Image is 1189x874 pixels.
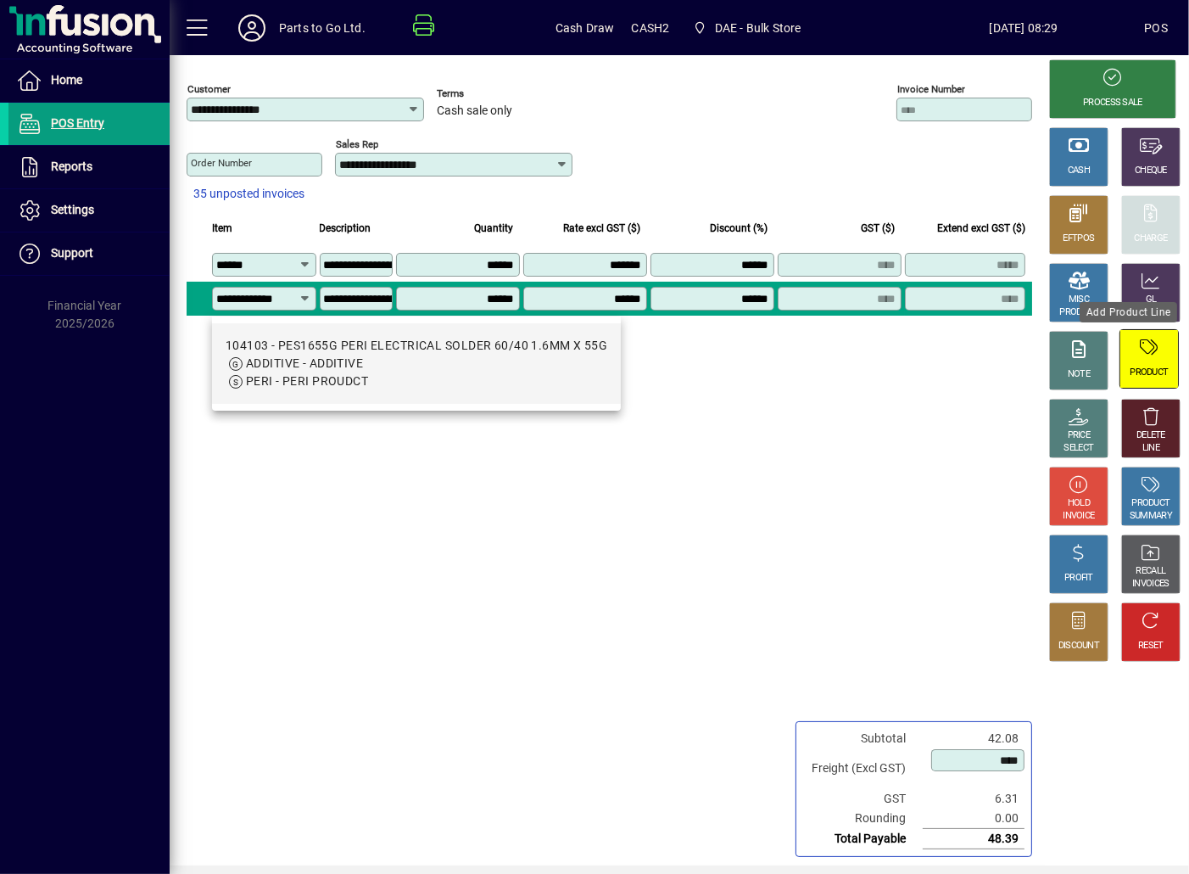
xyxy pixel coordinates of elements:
[212,219,232,238] span: Item
[897,83,965,95] mat-label: Invoice number
[1138,640,1164,653] div: RESET
[51,160,92,173] span: Reports
[1068,429,1091,442] div: PRICE
[1132,578,1169,591] div: INVOICES
[437,104,512,118] span: Cash sale only
[555,14,615,42] span: Cash Draw
[212,323,621,404] mat-option: 104103 - PES1655G PERI ELECTRICAL SOLDER 60/40 1.6MM X 55G
[923,729,1024,748] td: 42.08
[1136,429,1165,442] div: DELETE
[563,219,640,238] span: Rate excl GST ($)
[937,219,1025,238] span: Extend excl GST ($)
[1144,14,1168,42] div: POS
[187,179,311,210] button: 35 unposted invoices
[1058,640,1099,653] div: DISCOUNT
[923,829,1024,849] td: 48.39
[803,789,923,809] td: GST
[923,789,1024,809] td: 6.31
[1068,368,1090,381] div: NOTE
[246,374,368,388] span: PERI - PERI PROUDCT
[51,116,104,130] span: POS Entry
[51,246,93,260] span: Support
[336,138,378,150] mat-label: Sales rep
[226,337,607,355] div: 104103 - PES1655G PERI ELECTRICAL SOLDER 60/40 1.6MM X 55G
[474,219,513,238] span: Quantity
[861,219,895,238] span: GST ($)
[187,83,231,95] mat-label: Customer
[1063,510,1094,523] div: INVOICE
[1131,497,1169,510] div: PRODUCT
[8,189,170,232] a: Settings
[1136,565,1166,578] div: RECALL
[191,157,252,169] mat-label: Order number
[686,13,807,43] span: DAE - Bulk Store
[632,14,670,42] span: CASH2
[437,88,539,99] span: Terms
[803,829,923,849] td: Total Payable
[1130,367,1168,379] div: PRODUCT
[923,809,1024,829] td: 0.00
[1135,165,1167,177] div: CHEQUE
[1142,442,1159,455] div: LINE
[1064,572,1093,585] div: PROFIT
[803,748,923,789] td: Freight (Excl GST)
[246,356,363,370] span: ADDITIVE - ADDITIVE
[1083,97,1142,109] div: PROCESS SALE
[1059,306,1097,319] div: PRODUCT
[1063,233,1095,245] div: EFTPOS
[803,729,923,748] td: Subtotal
[320,219,371,238] span: Description
[8,233,170,275] a: Support
[1068,497,1090,510] div: HOLD
[1135,233,1168,245] div: CHARGE
[1146,294,1157,306] div: GL
[1130,510,1172,523] div: SUMMARY
[903,14,1145,42] span: [DATE] 08:29
[193,185,304,203] span: 35 unposted invoices
[1064,442,1094,455] div: SELECT
[710,219,768,238] span: Discount (%)
[8,59,170,102] a: Home
[803,809,923,829] td: Rounding
[715,14,801,42] span: DAE - Bulk Store
[51,203,94,216] span: Settings
[1069,294,1089,306] div: MISC
[8,146,170,188] a: Reports
[279,14,366,42] div: Parts to Go Ltd.
[1068,165,1090,177] div: CASH
[51,73,82,87] span: Home
[225,13,279,43] button: Profile
[1080,302,1177,322] div: Add Product Line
